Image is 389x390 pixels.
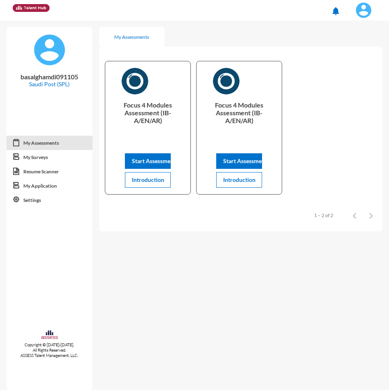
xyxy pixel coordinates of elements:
img: AR)_1730316400291 [213,68,240,94]
button: Introduction [125,172,171,188]
button: Next page [363,207,379,223]
img: default%20profile%20image.svg [33,34,66,66]
a: Start Assessment [125,157,171,164]
span: Start Assessment [132,157,176,164]
span: Introduction [132,176,164,183]
button: Introduction [216,172,262,188]
a: My Application [7,179,93,193]
a: Start Assessment [216,157,262,164]
button: Start Assessment [125,153,171,169]
p: Focus 4 Modules Assessment (IB- A/EN/AR) [203,101,275,134]
span: Introduction [223,176,256,183]
button: Previous page [346,207,363,223]
img: AR)_1730316400291 [122,68,148,94]
p: basalghamdi091105 [13,73,86,81]
mat-icon: notifications [331,6,341,16]
button: Start Assessment [216,153,262,169]
p: Focus 4 Modules Assessment (IB- A/EN/AR) [112,101,184,134]
a: My Assessments [7,136,93,150]
div: My Assessments [114,34,149,40]
img: assesscompany-logo.png [41,330,58,341]
a: Settings [7,193,93,208]
div: 1 – 2 of 2 [314,212,333,218]
a: My Surveys [7,150,93,165]
span: Start Assessment [223,157,267,164]
p: Saudi Post (SPL) [13,81,86,87]
a: Resume Scanner [7,164,93,179]
p: Copyright © [DATE]-[DATE]. All Rights Reserved. ASSESS Talent Management, LLC. [7,342,93,358]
